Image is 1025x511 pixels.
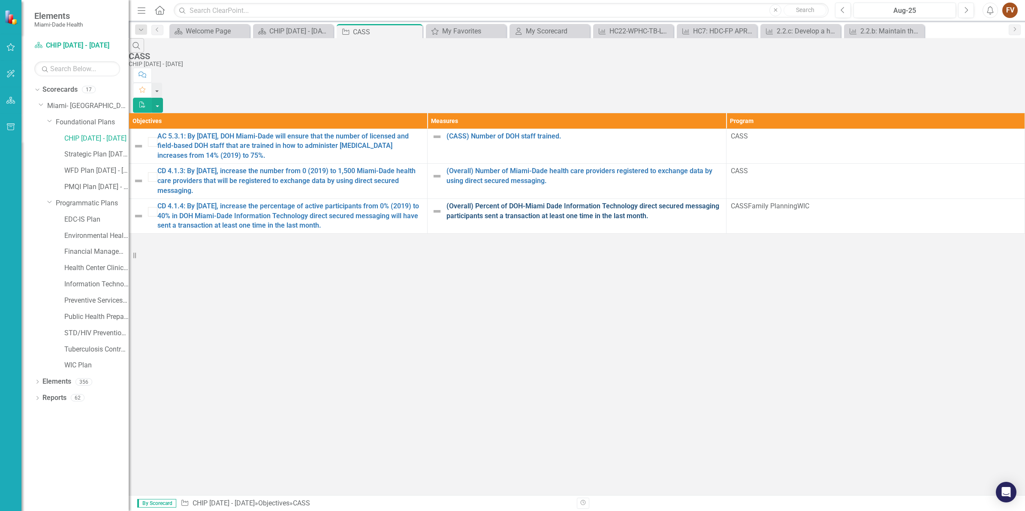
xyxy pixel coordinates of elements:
[181,499,570,508] div: » »
[64,296,129,306] a: Preventive Services Plan
[64,345,129,355] a: Tuberculosis Control & Prevention Plan
[64,215,129,225] a: EDC-IS Plan
[512,26,588,36] a: My Scorecard
[731,167,748,175] span: CASS
[64,328,129,338] a: STD/HIV Prevention and Control Plan
[34,41,120,51] a: CHIP [DATE] - [DATE]
[157,201,423,231] a: CD 4.1.4: By [DATE], increase the percentage of active participants from 0% (2019) to 40% in DOH ...
[64,182,129,192] a: PMQI Plan [DATE] - [DATE]
[731,132,748,140] span: CASS
[129,129,428,164] td: Double-Click to Edit Right Click for Context Menu
[64,247,129,257] a: Financial Management Plan
[996,482,1016,502] div: Open Intercom Messenger
[432,206,442,216] img: Not Defined
[609,26,671,36] div: HC22-WPHC-TB-LTBI: Decrease the percentage of TB LTBI visits with cycle time that exceeds 120 min...
[42,393,66,403] a: Reports
[133,211,144,221] img: Not Defined
[64,263,129,273] a: Health Center Clinical Admin Support Plan
[432,171,442,181] img: Not Defined
[595,26,671,36] a: HC22-WPHC-TB-LTBI: Decrease the percentage of TB LTBI visits with cycle time that exceeds 120 min...
[64,312,129,322] a: Public Health Preparedness Plan
[258,499,289,507] a: Objectives
[47,101,129,111] a: Miami- [GEOGRAPHIC_DATA]
[269,26,331,36] div: CHIP [DATE] - [DATE]
[157,132,423,161] a: AC 5.3.1: By [DATE], DOH Miami-Dade will ensure that the number of licensed and field-based DOH s...
[846,26,922,36] a: 2.2.b: Maintain the percentage of RN clinic visits in FP/TB/STD that exceed cycle times of 120 mi...
[157,166,423,196] a: CD 4.1.3: By [DATE], increase the number from 0 (2019) to 1,500 Miami-Dade health care providers ...
[42,377,71,387] a: Elements
[193,499,255,507] a: CHIP [DATE] - [DATE]
[64,150,129,159] a: Strategic Plan [DATE] - [DATE]
[64,280,129,289] a: Information Technology Plan
[853,3,956,18] button: Aug-25
[4,9,19,24] img: ClearPoint Strategy
[64,166,129,176] a: WFD Plan [DATE] - [DATE]
[56,117,129,127] a: Foundational Plans
[64,361,129,370] a: WIC Plan
[255,26,331,36] a: CHIP [DATE] - [DATE]
[82,86,96,93] div: 17
[432,132,442,142] img: Not Defined
[172,26,247,36] a: Welcome Page
[442,26,504,36] div: My Favorites
[64,231,129,241] a: Environmental Health Plan
[34,21,83,28] small: Miami-Dade Health
[129,51,1021,61] div: CASS
[34,61,120,76] input: Search Below...
[748,202,797,210] span: Family Planning
[693,26,755,36] div: HC7: HDC-FP APRN - Decrease the percentage of Family Planning APRN visits with cycle time that ex...
[42,85,78,95] a: Scorecards
[679,26,755,36] a: HC7: HDC-FP APRN - Decrease the percentage of Family Planning APRN visits with cycle time that ex...
[129,164,428,199] td: Double-Click to Edit Right Click for Context Menu
[64,134,129,144] a: CHIP [DATE] - [DATE]
[129,198,428,234] td: Double-Click to Edit Right Click for Context Menu
[731,202,748,210] span: CASS
[860,26,922,36] div: 2.2.b: Maintain the percentage of RN clinic visits in FP/TB/STD that exceed cycle times of 120 mi...
[133,141,144,151] img: Not Defined
[71,394,84,402] div: 62
[446,166,721,186] a: (Overall) Number of Miami-Dade health care providers registered to exchange data by using direct ...
[75,378,92,385] div: 356
[446,132,721,141] a: (CASS) Number of DOH staff trained.
[777,26,838,36] div: 2.2.c: Develop a hybrid registration process to include technology to decrease face-to-face regis...
[137,499,176,508] span: By Scorecard
[428,198,726,234] td: Double-Click to Edit Right Click for Context Menu
[763,26,838,36] a: 2.2.c: Develop a hybrid registration process to include technology to decrease face-to-face regis...
[56,198,129,208] a: Programmatic Plans
[428,26,504,36] a: My Favorites
[784,4,826,16] button: Search
[796,6,814,13] span: Search
[1002,3,1018,18] button: FV
[856,6,953,16] div: Aug-25
[34,11,83,21] span: Elements
[446,201,721,221] a: (Overall) Percent of DOH-Miami Dade Information Technology direct secured messaging participants ...
[797,202,809,210] span: WIC
[353,27,420,37] div: CASS
[526,26,588,36] div: My Scorecard
[174,3,829,18] input: Search ClearPoint...
[133,176,144,186] img: Not Defined
[186,26,247,36] div: Welcome Page
[129,61,1021,67] div: CHIP [DATE] - [DATE]
[428,164,726,199] td: Double-Click to Edit Right Click for Context Menu
[293,499,310,507] div: CASS
[428,129,726,164] td: Double-Click to Edit Right Click for Context Menu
